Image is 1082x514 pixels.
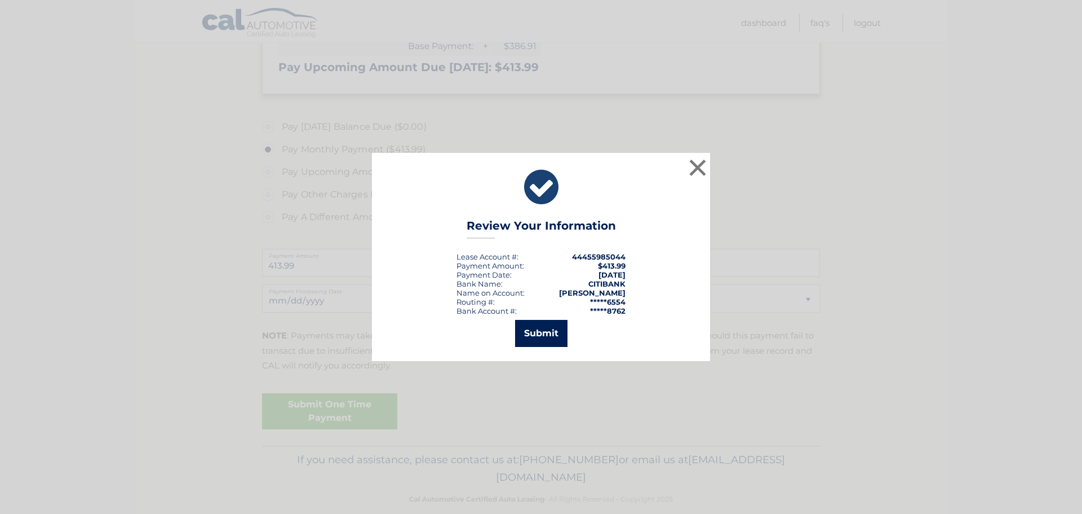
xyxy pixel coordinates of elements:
[598,270,626,279] span: [DATE]
[456,261,524,270] div: Payment Amount:
[456,270,510,279] span: Payment Date
[456,288,525,297] div: Name on Account:
[467,219,616,239] h3: Review Your Information
[572,252,626,261] strong: 44455985044
[456,270,512,279] div: :
[456,279,503,288] div: Bank Name:
[588,279,626,288] strong: CITIBANK
[686,156,709,179] button: ×
[559,288,626,297] strong: [PERSON_NAME]
[598,261,626,270] span: $413.99
[515,320,567,347] button: Submit
[456,297,495,306] div: Routing #:
[456,306,517,315] div: Bank Account #:
[456,252,518,261] div: Lease Account #:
